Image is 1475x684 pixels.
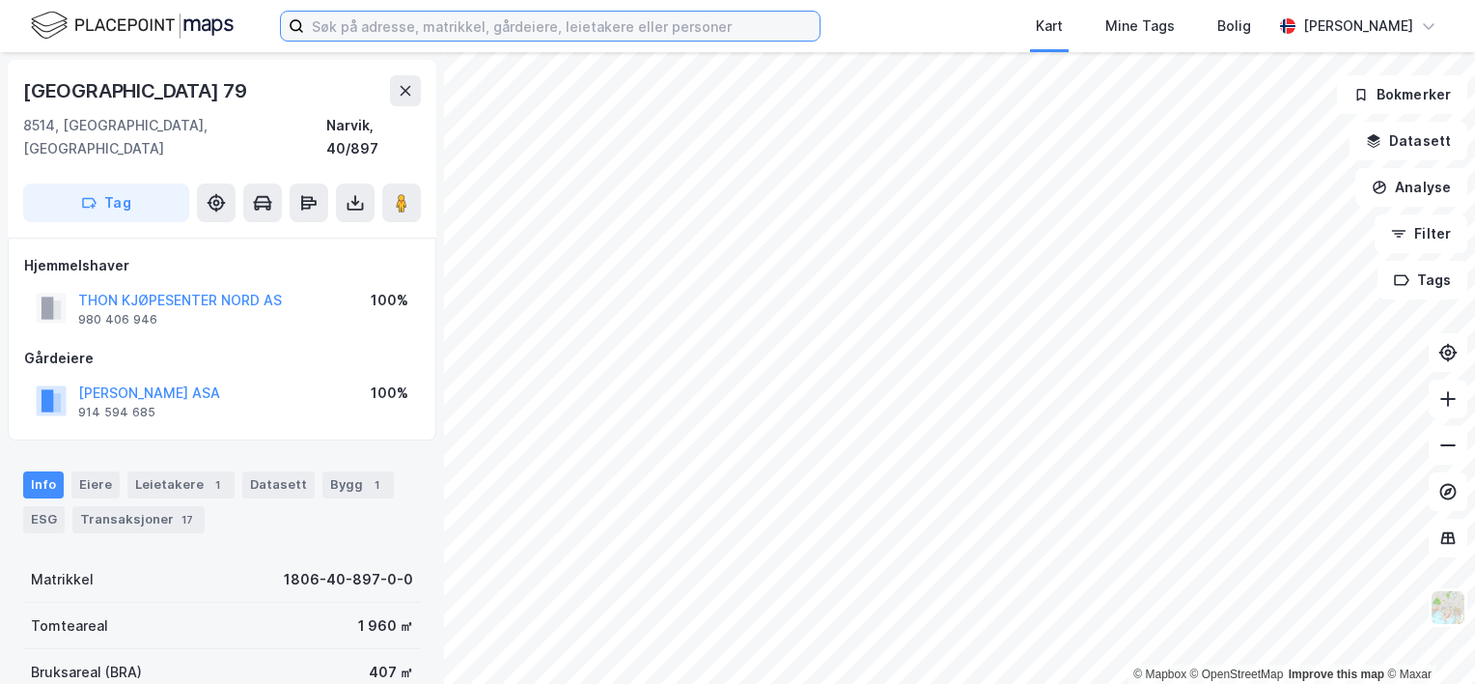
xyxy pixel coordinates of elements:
div: Matrikkel [31,568,94,591]
a: Mapbox [1133,668,1186,681]
a: OpenStreetMap [1190,668,1284,681]
img: logo.f888ab2527a4732fd821a326f86c7f29.svg [31,9,234,43]
div: Hjemmelshaver [24,254,420,277]
div: [PERSON_NAME] [1303,14,1413,38]
div: Bygg [322,471,394,499]
div: Leietakere [127,471,235,499]
div: Tomteareal [31,614,108,638]
div: 100% [371,289,408,312]
div: Narvik, 40/897 [326,114,421,160]
div: 914 594 685 [78,405,155,420]
div: 1 960 ㎡ [358,614,413,638]
div: Kontrollprogram for chat [1378,591,1475,684]
button: Analyse [1355,168,1467,207]
div: 17 [178,510,197,529]
div: Kart [1036,14,1063,38]
div: Bolig [1217,14,1251,38]
div: 8514, [GEOGRAPHIC_DATA], [GEOGRAPHIC_DATA] [23,114,326,160]
div: Eiere [71,471,120,499]
button: Tags [1378,261,1467,299]
div: 1806-40-897-0-0 [284,568,413,591]
button: Bokmerker [1337,75,1467,114]
div: Gårdeiere [24,347,420,370]
img: Z [1430,589,1466,626]
div: Bruksareal (BRA) [31,661,142,684]
iframe: Chat Widget [1378,591,1475,684]
div: 407 ㎡ [369,661,413,684]
div: [GEOGRAPHIC_DATA] 79 [23,75,251,106]
div: 1 [208,475,227,495]
div: 100% [371,382,408,405]
div: 980 406 946 [78,312,157,328]
button: Filter [1375,214,1467,253]
button: Tag [23,184,189,222]
div: 1 [367,475,386,495]
div: Info [23,471,64,499]
input: Søk på adresse, matrikkel, gårdeiere, leietakere eller personer [304,12,820,41]
a: Improve this map [1289,668,1384,681]
div: ESG [23,506,65,533]
button: Datasett [1350,122,1467,160]
div: Datasett [242,471,315,499]
div: Transaksjoner [72,506,205,533]
div: Mine Tags [1105,14,1175,38]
